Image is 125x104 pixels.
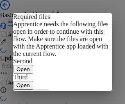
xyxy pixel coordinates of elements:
div: Third [13,74,112,81]
button: Open [13,81,33,90]
span: Open [16,82,30,88]
div: Required files [13,13,112,21]
span: Open [16,66,30,72]
div: Apprentice needs the following files open in order to continue with this flow. Make sure the file... [13,21,112,58]
div: Second [13,58,112,65]
button: ContinueContinue [13,90,48,100]
button: Open [13,65,33,74]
